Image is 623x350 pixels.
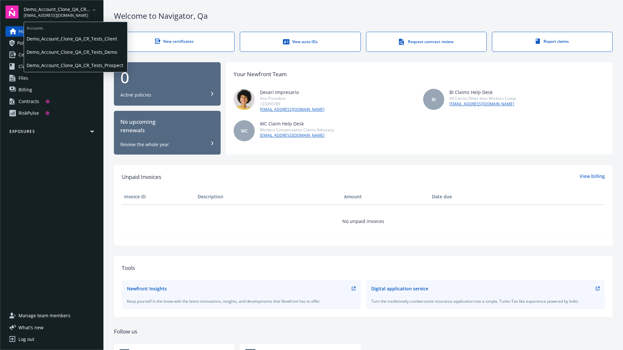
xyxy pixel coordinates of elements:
[6,96,98,107] a: Contracts
[18,324,43,331] span: What ' s new
[260,107,324,112] a: [EMAIL_ADDRESS][DOMAIN_NAME]
[6,108,98,118] a: RiskPulse
[260,120,334,127] div: WC Claim Help Desk
[234,70,287,78] div: Your Newfront Team
[17,38,33,48] span: Policies
[120,118,214,135] div: No upcoming renewals
[24,6,90,13] span: Demo_Account_Clone_QA_CR_Tests_Prospect
[195,189,341,204] th: Description
[6,50,98,60] a: Certificates
[122,264,605,272] div: Tools
[27,32,125,45] span: Demo_Account_Clone_QA_CR_Tests_Client
[24,6,98,18] button: Demo_Account_Clone_QA_CR_Tests_Prospect[EMAIL_ADDRESS][DOMAIN_NAME]arrowDropDown
[18,96,39,107] div: Contracts
[18,73,28,83] span: Files
[341,189,429,204] th: Amount
[27,59,125,72] span: Demo_Account_Clone_QA_CR_Tests_Prospect
[241,127,248,134] span: WC
[6,129,98,137] button: Exposures
[18,108,39,118] div: RiskPulse
[6,26,98,37] a: Home
[449,89,516,96] div: BI Claims Help Desk
[120,92,151,98] div: Active policies
[492,32,613,52] a: Report claims
[505,39,599,44] div: Report claims
[6,38,98,48] a: Policies
[580,173,605,181] a: View billing
[432,96,436,103] span: BI
[24,22,127,32] span: Accounts
[18,310,70,321] span: Manage team members
[122,204,605,238] td: No unpaid invoices
[366,32,487,52] a: Request contract review
[6,6,18,18] img: navigator-logo.svg
[6,73,98,83] a: Files
[260,89,324,96] div: Devari Impresario
[429,189,503,204] th: Date due
[260,96,324,101] div: Vice President
[114,111,221,155] button: No upcomingrenewalsReview the whole year
[6,85,98,95] a: Billing
[240,32,360,52] a: View auto IDs
[127,298,356,304] div: Keep yourself in the know with the latest innovations, insights, and developments that Newfront h...
[260,101,324,107] div: 123456789
[114,32,235,52] a: View certificates
[6,324,54,331] button: What's new
[6,61,98,72] a: Claims
[449,96,516,101] div: All Claims Other than Workers Comp
[260,133,334,138] a: [EMAIL_ADDRESS][DOMAIN_NAME]
[18,334,34,344] div: Log out
[18,26,31,37] span: Home
[371,285,428,292] div: Digital application service
[18,50,43,60] span: Certificates
[114,327,613,336] div: Follow us
[371,298,600,304] div: Turn the traditionally cumbersome insurance application into a simple, Turbo-Tax like experience ...
[122,173,161,181] span: Unpaid Invoices
[18,61,33,72] span: Claims
[27,45,125,59] span: Demo_Account_Clone_QA_CR_Tests_Demo
[114,10,613,21] div: Welcome to Navigator , Qa
[114,62,221,106] button: 0Active policies
[122,189,195,204] th: Invoice ID
[120,141,169,148] div: Review the whole year
[449,101,516,107] a: [EMAIL_ADDRESS][DOMAIN_NAME]
[127,285,167,292] div: Newfront Insights
[260,127,334,133] div: Workers Compensation Claims Advocacy
[90,6,98,14] a: arrowDropDown
[379,39,473,45] div: Request contract review
[127,39,221,44] div: View certificates
[6,310,98,321] a: Manage team members
[18,85,32,95] span: Billing
[120,70,214,85] div: 0
[24,13,90,18] span: [EMAIL_ADDRESS][DOMAIN_NAME]
[234,89,255,110] img: photo
[253,39,347,45] div: View auto IDs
